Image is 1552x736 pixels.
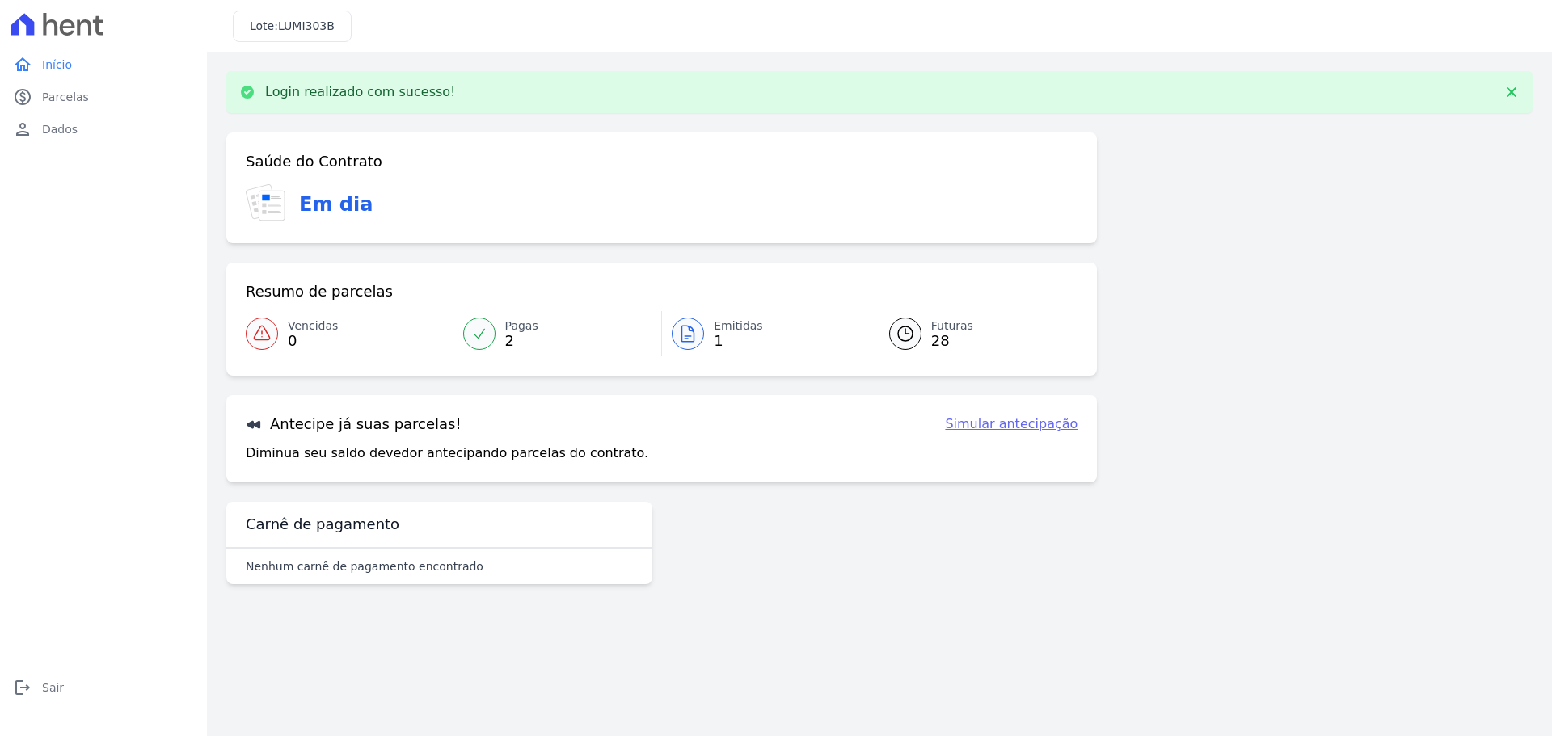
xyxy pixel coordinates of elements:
[453,311,662,356] a: Pagas 2
[13,55,32,74] i: home
[662,311,870,356] a: Emitidas 1
[505,318,538,334] span: Pagas
[250,18,335,35] h3: Lote:
[505,334,538,347] span: 2
[42,121,78,137] span: Dados
[42,89,89,105] span: Parcelas
[278,19,335,32] span: LUMI303B
[6,113,200,145] a: personDados
[870,311,1078,356] a: Futuras 28
[13,678,32,697] i: logout
[714,318,763,334] span: Emitidas
[265,84,456,100] p: Login realizado com sucesso!
[6,48,200,81] a: homeInício
[299,190,373,219] h3: Em dia
[246,444,648,463] p: Diminua seu saldo devedor antecipando parcelas do contrato.
[246,152,382,171] h3: Saúde do Contrato
[246,558,483,574] p: Nenhum carnê de pagamento encontrado
[13,120,32,139] i: person
[246,414,462,434] h3: Antecipe já suas parcelas!
[945,414,1078,434] a: Simular antecipação
[6,81,200,113] a: paidParcelas
[931,334,973,347] span: 28
[288,318,338,334] span: Vencidas
[42,679,64,696] span: Sair
[931,318,973,334] span: Futuras
[246,282,393,301] h3: Resumo de parcelas
[246,515,399,534] h3: Carnê de pagamento
[6,671,200,704] a: logoutSair
[288,334,338,347] span: 0
[714,334,763,347] span: 1
[13,87,32,107] i: paid
[246,311,453,356] a: Vencidas 0
[42,57,72,73] span: Início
